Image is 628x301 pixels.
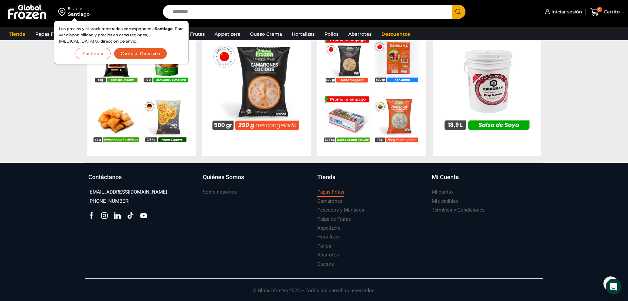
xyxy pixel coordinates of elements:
a: [PHONE_NUMBER] [88,197,130,206]
h3: Abarrotes [317,252,339,258]
span: 0 [597,7,602,12]
h3: Mis pedidos [432,198,459,205]
h3: Pollos [317,243,331,250]
a: Sobre nosotros [203,188,237,197]
h3: Tienda [317,173,336,181]
a: Quesos [317,260,334,269]
h3: Pulpa de Frutas [317,216,351,223]
h3: Contáctanos [88,173,122,181]
h3: Appetizers [317,225,340,232]
h3: Mi Cuenta [432,173,459,181]
a: Quiénes Somos [203,173,311,188]
a: Pollos [317,242,331,251]
button: Cambiar Dirección [114,48,167,59]
a: Descuentos [378,28,413,40]
span: Carrito [602,9,620,15]
a: Pulpa de Frutas [317,215,351,224]
h3: Papas Fritas [317,189,344,196]
a: Iniciar sesión [543,5,582,18]
div: Enviar a [68,6,90,11]
h3: Pescados y Mariscos [317,207,364,214]
a: Appetizers [317,224,340,233]
div: Open Intercom Messenger [606,279,621,294]
img: address-field-icon.svg [58,6,68,17]
a: Appetizers [211,28,243,40]
h3: [EMAIL_ADDRESS][DOMAIN_NAME] [88,189,167,196]
a: Abarrotes [317,251,339,259]
button: Search button [452,5,465,19]
a: Queso Crema [247,28,285,40]
a: Pescados y Mariscos [317,206,364,215]
h3: Camarones [317,198,342,205]
h3: Quiénes Somos [203,173,244,181]
a: [EMAIL_ADDRESS][DOMAIN_NAME] [88,188,167,197]
a: Contáctanos [88,173,196,188]
div: Santiago [68,11,90,17]
a: Hortalizas [288,28,318,40]
a: Mis pedidos [432,197,459,206]
a: Hortalizas [317,233,340,241]
a: Abarrotes [345,28,375,40]
h3: Mi carrito [432,189,453,196]
p: Los precios y el stock mostrados corresponden a . Para ver disponibilidad y precios en otras regi... [59,26,184,45]
p: © Global Frozen 2025 – Todos los derechos reservados. [85,279,543,294]
span: Iniciar sesión [550,9,582,15]
a: Mi carrito [432,188,453,197]
a: Tienda [6,28,29,40]
h3: Hortalizas [317,234,340,240]
a: Papas Fritas [32,28,67,40]
a: Camarones [317,197,342,206]
button: Continuar [76,48,111,59]
h3: Términos y Condiciones [432,207,485,214]
a: Mi Cuenta [432,173,540,188]
h3: Quesos [317,261,334,268]
h3: Sobre nosotros [203,189,237,196]
a: Pollos [321,28,342,40]
strong: Santiago [155,26,173,31]
a: Términos y Condiciones [432,206,485,215]
a: Papas Fritas [317,188,344,197]
a: Tienda [317,173,425,188]
a: 0 Carrito [589,4,621,20]
h3: [PHONE_NUMBER] [88,198,130,205]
